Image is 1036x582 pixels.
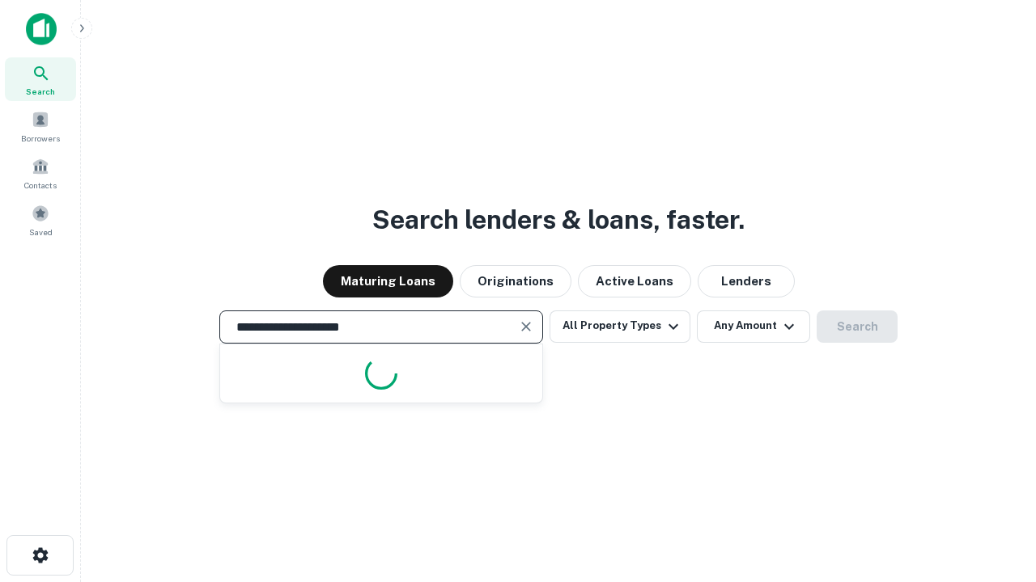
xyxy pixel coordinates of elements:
[955,453,1036,530] iframe: Chat Widget
[5,151,76,195] a: Contacts
[21,132,60,145] span: Borrowers
[698,265,795,297] button: Lenders
[29,226,53,238] span: Saved
[372,200,745,239] h3: Search lenders & loans, faster.
[5,198,76,242] a: Saved
[5,104,76,148] a: Borrowers
[24,179,57,192] span: Contacts
[578,265,691,297] button: Active Loans
[697,310,810,343] button: Any Amount
[460,265,571,297] button: Originations
[550,310,690,343] button: All Property Types
[5,57,76,101] a: Search
[515,315,537,338] button: Clear
[323,265,453,297] button: Maturing Loans
[26,85,55,98] span: Search
[26,13,57,45] img: capitalize-icon.png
